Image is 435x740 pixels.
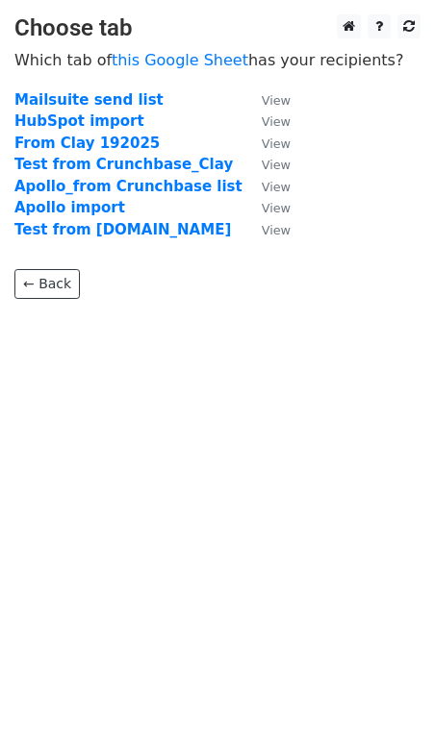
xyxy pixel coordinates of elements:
[243,199,291,216] a: View
[262,114,291,129] small: View
[262,223,291,237] small: View
[14,178,243,195] a: Apollo_from Crunchbase list
[14,112,144,130] a: HubSpot import
[262,158,291,172] small: View
[112,51,248,69] a: this Google Sheet
[243,112,291,130] a: View
[262,93,291,108] small: View
[243,91,291,109] a: View
[14,156,233,173] a: Test from Crunchbase_Clay
[262,136,291,151] small: View
[262,201,291,215] small: View
[243,135,291,152] a: View
[262,180,291,194] small: View
[14,199,125,216] a: Apollo import
[14,221,231,238] a: Test from [DOMAIN_NAME]
[14,269,80,299] a: ← Back
[14,135,160,152] a: From Clay 192025
[243,221,291,238] a: View
[243,156,291,173] a: View
[14,91,164,109] a: Mailsuite send list
[14,14,421,42] h3: Choose tab
[243,178,291,195] a: View
[14,50,421,70] p: Which tab of has your recipients?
